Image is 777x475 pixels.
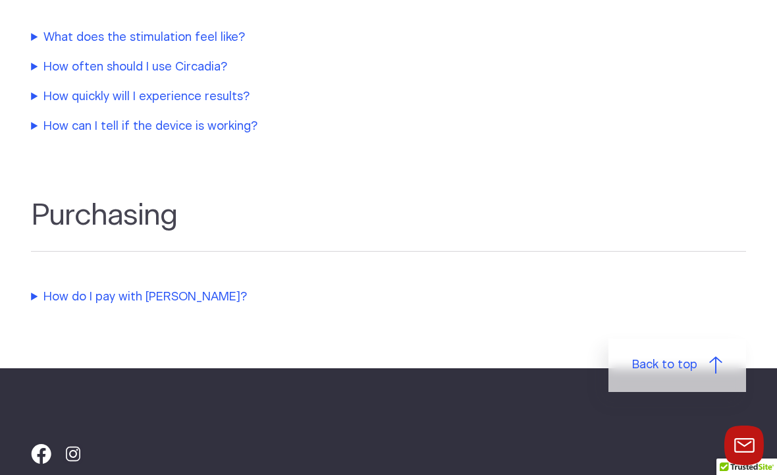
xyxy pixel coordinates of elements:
summary: What does the stimulation feel like? [31,29,584,47]
button: Launch chat [724,426,764,465]
h2: Purchasing [31,198,746,252]
svg: Instagram [63,444,83,464]
summary: How do I pay with [PERSON_NAME]? [31,289,584,306]
summary: How quickly will I experience results? [31,88,584,106]
summary: How often should I use Circadia? [31,59,584,76]
a: Back to top [608,339,746,392]
summary: How can I tell if the device is working? [31,118,584,136]
svg: Facebook [31,444,51,464]
span: Back to top [632,356,697,374]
